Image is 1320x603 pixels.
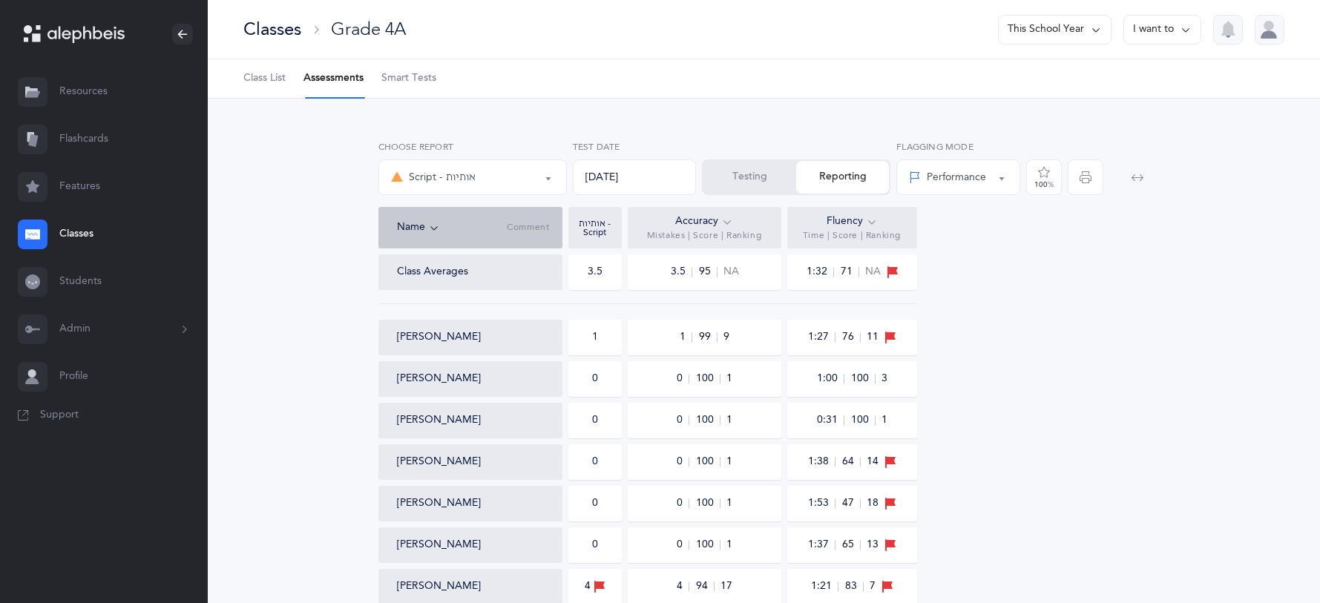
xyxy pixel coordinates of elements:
span: 1:27 [807,332,835,342]
span: 47 [841,498,861,508]
span: 13 [867,538,879,553]
div: 4 [585,579,605,595]
label: Choose report [378,140,567,154]
span: 9 [723,330,729,345]
div: Fluency [827,214,878,230]
span: 1:53 [807,498,835,508]
div: Grade 4A [331,17,406,42]
span: 0 [676,415,689,425]
span: 3.5 [670,267,692,277]
div: 0 [592,413,598,428]
button: [PERSON_NAME] [397,579,481,594]
span: 1 [726,455,732,469]
span: 100 [850,415,876,425]
span: 0 [676,498,689,508]
span: 1 [726,372,732,386]
div: אותיות - Script [572,219,618,237]
span: Mistakes | Score | Ranking [647,230,762,242]
button: [PERSON_NAME] [397,413,481,428]
span: 1 [726,538,732,553]
span: NA [723,265,739,280]
button: 100% [1026,159,1062,195]
button: This School Year [998,15,1112,45]
span: 1:00 [816,374,844,383]
button: [PERSON_NAME] [397,455,481,469]
button: Script - אותיות [378,159,567,195]
span: 3 [881,372,887,386]
span: 0 [676,540,689,550]
span: Support [40,408,79,423]
div: 0 [592,372,598,386]
div: 100 [1034,181,1054,188]
span: 0 [676,374,689,383]
span: 100 [695,415,720,425]
button: [PERSON_NAME] [397,372,481,386]
span: 1 [726,496,732,511]
span: 1 [726,413,732,428]
span: Time | Score | Ranking [803,230,901,242]
div: Name [397,220,508,236]
label: Flagging Mode [896,140,1020,154]
button: [PERSON_NAME] [397,538,481,553]
span: 100 [695,457,720,467]
span: 17 [720,579,732,594]
span: 1:38 [807,457,835,467]
span: 7 [870,579,876,594]
div: Classes [243,17,301,42]
span: 100 [695,540,720,550]
span: Smart Tests [381,71,436,86]
span: 1:37 [807,540,835,550]
span: 1:32 [806,267,834,277]
div: 1 [592,330,598,345]
span: 83 [844,581,864,591]
div: [DATE] [573,159,697,195]
div: Class Averages [397,265,468,280]
span: 1 [881,413,887,428]
div: 0 [592,538,598,553]
label: Test Date [573,140,697,154]
button: Testing [703,161,796,194]
span: 18 [867,496,879,511]
span: 64 [841,457,861,467]
span: NA [865,265,881,280]
span: 65 [841,540,861,550]
button: [PERSON_NAME] [397,330,481,345]
span: 94 [695,581,715,591]
div: 3.5 [588,265,602,280]
div: Script - אותיות [391,168,476,186]
span: 1:21 [810,581,838,591]
div: 0 [592,455,598,469]
span: 0 [676,457,689,467]
span: 0:31 [816,415,844,425]
div: 0 [592,496,598,511]
div: Performance [909,170,986,185]
span: 95 [698,267,718,277]
span: 100 [695,498,720,508]
span: 71 [840,267,859,277]
span: Comment [507,222,549,234]
div: Accuracy [675,214,733,230]
span: 1 [679,332,692,342]
span: 100 [695,374,720,383]
span: Class List [243,71,286,86]
button: Performance [896,159,1020,195]
button: [PERSON_NAME] [397,496,481,511]
span: 14 [867,455,879,469]
span: 99 [698,332,718,342]
span: 100 [850,374,876,383]
span: 76 [841,332,861,342]
span: 4 [676,581,689,591]
button: I want to [1123,15,1201,45]
span: 11 [867,330,879,345]
span: % [1048,180,1054,189]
